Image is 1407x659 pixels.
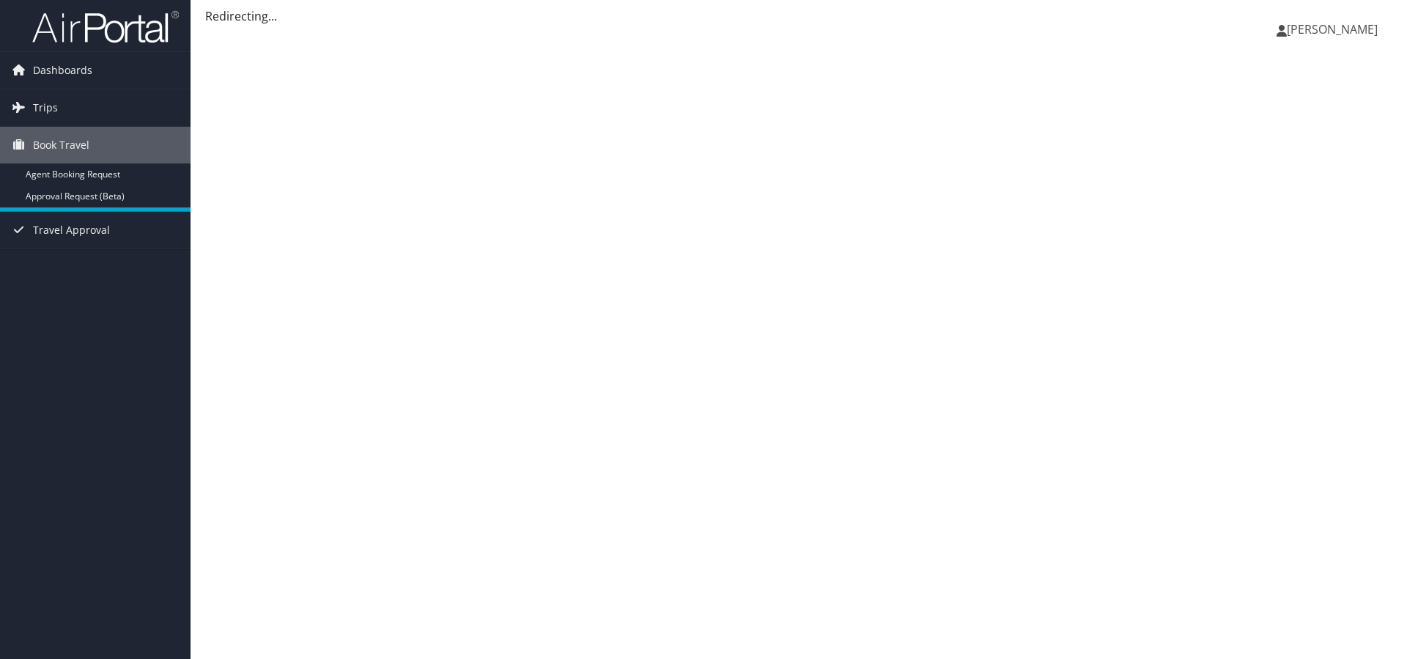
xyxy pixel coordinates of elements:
img: airportal-logo.png [32,10,179,44]
div: Redirecting... [205,7,1392,25]
span: Travel Approval [33,212,110,248]
span: Trips [33,89,58,126]
span: [PERSON_NAME] [1287,21,1378,37]
span: Dashboards [33,52,92,89]
a: [PERSON_NAME] [1277,7,1392,51]
span: Book Travel [33,127,89,163]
